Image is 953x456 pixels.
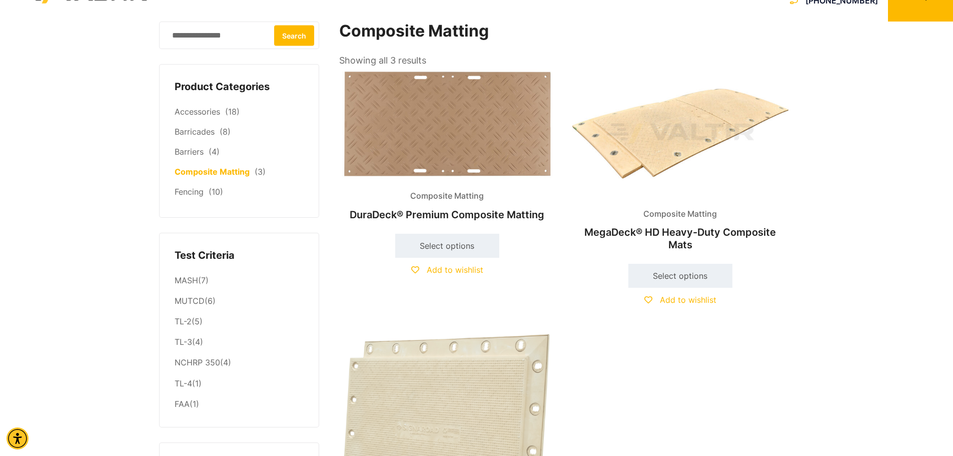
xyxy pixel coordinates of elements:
[644,295,716,305] a: Add to wishlist
[628,264,732,288] a: Select options for “MegaDeck® HD Heavy-Duty Composite Mats”
[339,69,555,226] a: Composite MattingDuraDeck® Premium Composite Matting
[209,187,223,197] span: (10)
[175,147,204,157] a: Barriers
[175,270,304,291] li: (7)
[175,378,192,388] a: TL-4
[403,189,491,204] span: Composite Matting
[636,207,724,222] span: Composite Matting
[175,394,304,412] li: (1)
[255,167,266,177] span: (3)
[175,353,304,373] li: (4)
[159,22,319,49] input: Search for:
[395,234,499,258] a: Select options for “DuraDeck® Premium Composite Matting”
[175,107,220,117] a: Accessories
[175,399,190,409] a: FAA
[175,316,192,326] a: TL-2
[427,265,483,275] span: Add to wishlist
[175,357,220,367] a: NCHRP 350
[175,248,304,263] h4: Test Criteria
[175,337,192,347] a: TL-3
[339,52,426,69] p: Showing all 3 results
[175,80,304,95] h4: Product Categories
[209,147,220,157] span: (4)
[175,312,304,332] li: (5)
[339,22,789,41] h1: Composite Matting
[175,187,204,197] a: Fencing
[339,69,555,181] img: Composite Matting
[411,265,483,275] a: Add to wishlist
[274,25,314,46] button: Search
[175,332,304,353] li: (4)
[175,275,198,285] a: MASH
[572,69,788,198] img: Composite Matting
[175,167,250,177] a: Composite Matting
[220,127,231,137] span: (8)
[225,107,240,117] span: (18)
[175,373,304,394] li: (1)
[7,427,29,449] div: Accessibility Menu
[572,69,788,255] a: Composite MattingMegaDeck® HD Heavy-Duty Composite Mats
[175,296,205,306] a: MUTCD
[175,291,304,312] li: (6)
[660,295,716,305] span: Add to wishlist
[572,221,788,255] h2: MegaDeck® HD Heavy-Duty Composite Mats
[339,204,555,226] h2: DuraDeck® Premium Composite Matting
[175,127,215,137] a: Barricades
